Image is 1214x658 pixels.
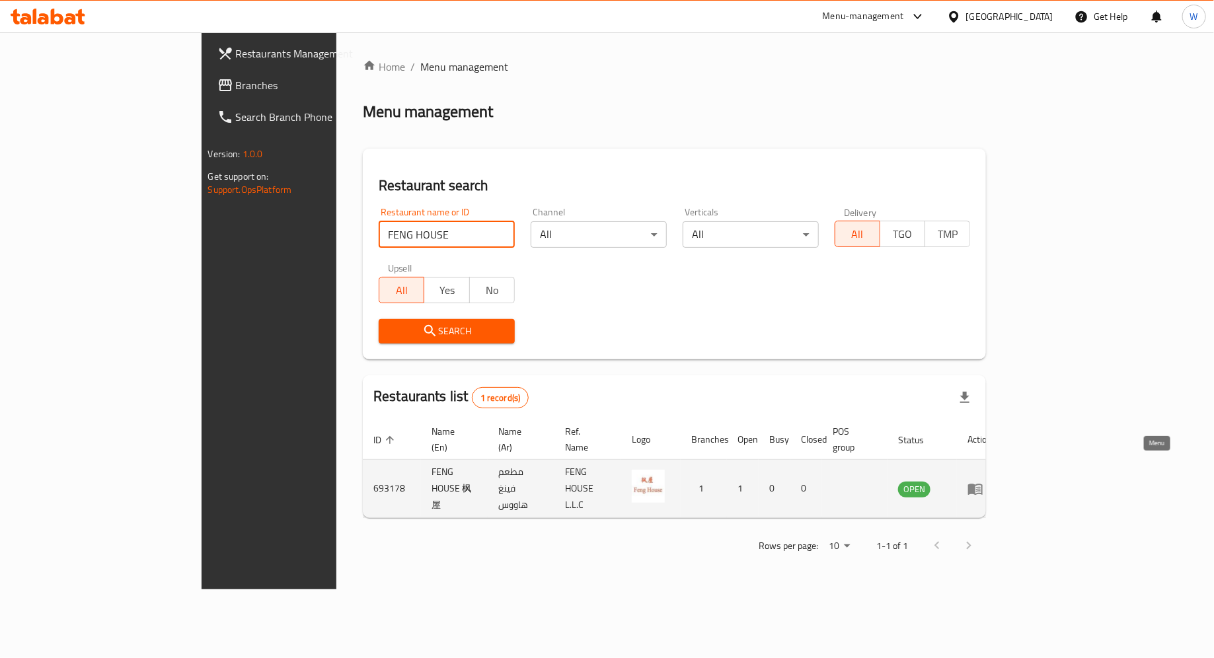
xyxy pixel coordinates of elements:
[469,277,515,303] button: No
[373,432,398,448] span: ID
[966,9,1053,24] div: [GEOGRAPHIC_DATA]
[389,323,504,340] span: Search
[379,277,424,303] button: All
[207,69,404,101] a: Branches
[681,420,727,460] th: Branches
[835,221,880,247] button: All
[880,221,925,247] button: TGO
[925,221,970,247] button: TMP
[683,221,819,248] div: All
[373,386,529,408] h2: Restaurants list
[759,538,818,554] p: Rows per page:
[949,382,981,414] div: Export file
[424,277,469,303] button: Yes
[844,207,877,217] label: Delivery
[823,536,855,556] div: Rows per page:
[488,460,554,518] td: مطعم فينغ هاووس
[207,38,404,69] a: Restaurants Management
[379,319,515,344] button: Search
[1190,9,1198,24] span: W
[554,460,621,518] td: FENG HOUSE L.L.C
[876,538,908,554] p: 1-1 of 1
[379,176,970,196] h2: Restaurant search
[236,109,394,125] span: Search Branch Phone
[207,101,404,133] a: Search Branch Phone
[531,221,667,248] div: All
[759,460,790,518] td: 0
[841,225,875,244] span: All
[388,264,412,273] label: Upsell
[363,59,986,75] nav: breadcrumb
[886,225,920,244] span: TGO
[385,281,419,300] span: All
[727,460,759,518] td: 1
[632,470,665,503] img: FENG HOUSE 枫屋
[727,420,759,460] th: Open
[363,101,493,122] h2: Menu management
[930,225,965,244] span: TMP
[790,460,822,518] td: 0
[898,482,930,497] span: OPEN
[236,77,394,93] span: Branches
[759,420,790,460] th: Busy
[823,9,904,24] div: Menu-management
[208,168,269,185] span: Get support on:
[957,420,1003,460] th: Action
[621,420,681,460] th: Logo
[565,423,605,455] span: Ref. Name
[790,420,822,460] th: Closed
[243,145,263,163] span: 1.0.0
[420,59,508,75] span: Menu management
[681,460,727,518] td: 1
[898,482,930,497] div: OPEN
[430,281,464,300] span: Yes
[363,420,1003,518] table: enhanced table
[472,387,529,408] div: Total records count
[432,423,472,455] span: Name (En)
[421,460,488,518] td: FENG HOUSE 枫屋
[833,423,872,455] span: POS group
[498,423,539,455] span: Name (Ar)
[410,59,415,75] li: /
[208,145,241,163] span: Version:
[475,281,510,300] span: No
[473,392,529,404] span: 1 record(s)
[208,181,292,198] a: Support.OpsPlatform
[379,221,515,248] input: Search for restaurant name or ID..
[898,432,941,448] span: Status
[236,46,394,61] span: Restaurants Management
